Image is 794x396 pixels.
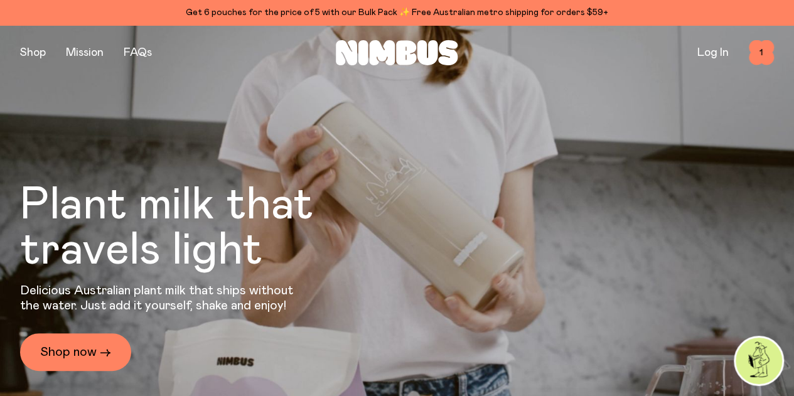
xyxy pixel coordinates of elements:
[124,47,152,58] a: FAQs
[20,5,774,20] div: Get 6 pouches for the price of 5 with our Bulk Pack ✨ Free Australian metro shipping for orders $59+
[20,283,301,313] p: Delicious Australian plant milk that ships without the water. Just add it yourself, shake and enjoy!
[697,47,729,58] a: Log In
[20,183,382,273] h1: Plant milk that travels light
[66,47,104,58] a: Mission
[749,40,774,65] button: 1
[736,338,782,384] img: agent
[20,333,131,371] a: Shop now →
